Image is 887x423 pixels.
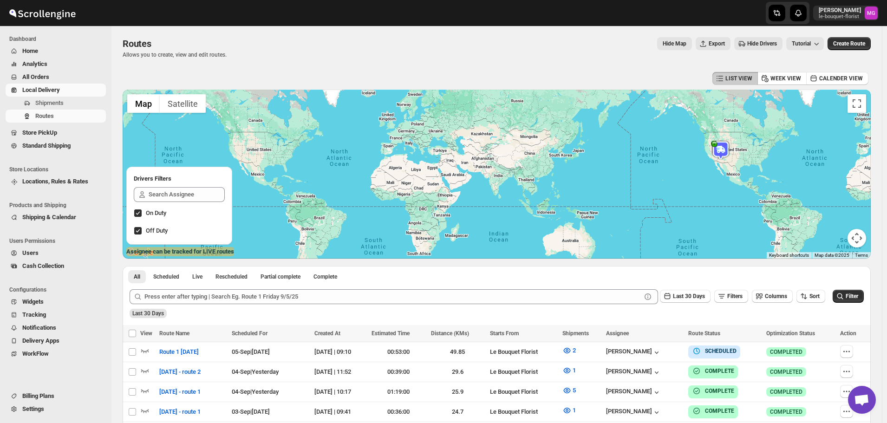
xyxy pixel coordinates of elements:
span: 04-Sep | Yesterday [232,388,279,395]
span: Created At [314,330,340,337]
button: Locations, Rules & Rates [6,175,106,188]
p: Allows you to create, view and edit routes. [123,51,227,59]
input: Press enter after typing | Search Eg. Route 1 Friday 9/5/25 [144,289,641,304]
span: Home [22,47,38,54]
button: Tracking [6,308,106,321]
span: Shipping & Calendar [22,214,76,221]
span: Users Permissions [9,237,107,245]
span: Action [840,330,856,337]
span: Cash Collection [22,262,64,269]
b: COMPLETE [705,408,734,414]
span: Last 30 Days [132,310,164,317]
span: 03-Sep | [DATE] [232,408,270,415]
span: Live [192,273,202,280]
span: Settings [22,405,44,412]
span: Routes [123,38,151,49]
button: Analytics [6,58,106,71]
span: View [140,330,152,337]
button: Billing Plans [6,390,106,403]
button: [DATE] - route 1 [154,384,206,399]
b: SCHEDULED [705,348,737,354]
span: 04-Sep | Yesterday [232,368,279,375]
input: Search Assignee [149,187,225,202]
button: 1 [557,403,581,418]
span: Widgets [22,298,44,305]
span: Scheduled [153,273,179,280]
button: 5 [557,383,581,398]
span: Filters [727,293,743,299]
div: 24.7 [431,407,484,416]
span: CALENDER VIEW [819,75,863,82]
span: Columns [765,293,787,299]
div: [DATE] | 11:52 [314,367,366,377]
span: Rescheduled [215,273,248,280]
span: 2 [573,347,576,354]
span: All [134,273,140,280]
button: All Orders [6,71,106,84]
button: COMPLETE [692,406,734,416]
img: Google [125,247,156,259]
button: Map action label [657,37,692,50]
span: Notifications [22,324,56,331]
button: Hide Drivers [734,37,783,50]
span: Local Delivery [22,86,60,93]
label: Assignee can be tracked for LIVE routes [126,247,234,256]
button: [DATE] - route 1 [154,404,206,419]
div: 01:19:00 [372,387,425,397]
a: Open this area in Google Maps (opens a new window) [125,247,156,259]
span: COMPLETED [770,348,802,356]
button: Shipments [6,97,106,110]
span: Scheduled For [232,330,267,337]
div: 00:53:00 [372,347,425,357]
button: Map camera controls [848,229,866,247]
span: [DATE] - route 1 [159,387,201,397]
span: On Duty [146,209,166,216]
span: Billing Plans [22,392,54,399]
span: Assignee [606,330,629,337]
a: Terms (opens in new tab) [855,253,868,258]
button: Export [696,37,730,50]
button: [PERSON_NAME] [606,388,661,397]
div: [DATE] | 10:17 [314,387,366,397]
span: Route Status [688,330,720,337]
span: Last 30 Days [673,293,705,299]
div: [DATE] | 09:10 [314,347,366,357]
span: Export [709,40,725,47]
button: SCHEDULED [692,346,737,356]
button: COMPLETE [692,386,734,396]
span: Hide Map [663,40,686,47]
span: Users [22,249,39,256]
span: Route Name [159,330,189,337]
span: 1 [573,367,576,374]
button: Show street map [127,94,160,113]
span: Filter [846,293,858,299]
span: WorkFlow [22,350,49,357]
div: Le Bouquet Florist [490,387,557,397]
span: Tracking [22,311,46,318]
span: Routes [35,112,54,119]
span: Partial complete [261,273,300,280]
span: Shipments [35,99,64,106]
button: Create Route [828,37,871,50]
span: 05-Sep | [DATE] [232,348,270,355]
p: le-bouquet-florist [819,14,861,20]
span: Tutorial [792,40,811,47]
span: Analytics [22,60,47,67]
span: Sort [809,293,820,299]
button: Keyboard shortcuts [769,252,809,259]
span: [DATE] - route 1 [159,407,201,416]
span: COMPLETED [770,408,802,416]
span: Products and Shipping [9,202,107,209]
div: 00:39:00 [372,367,425,377]
button: WorkFlow [6,347,106,360]
span: Melody Gluth [865,7,878,20]
div: Le Bouquet Florist [490,407,557,416]
a: Open chat [848,386,876,414]
button: CALENDER VIEW [806,72,868,85]
div: [PERSON_NAME] [606,408,661,417]
button: LIST VIEW [712,72,758,85]
button: Shipping & Calendar [6,211,106,224]
button: [PERSON_NAME] [606,348,661,357]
